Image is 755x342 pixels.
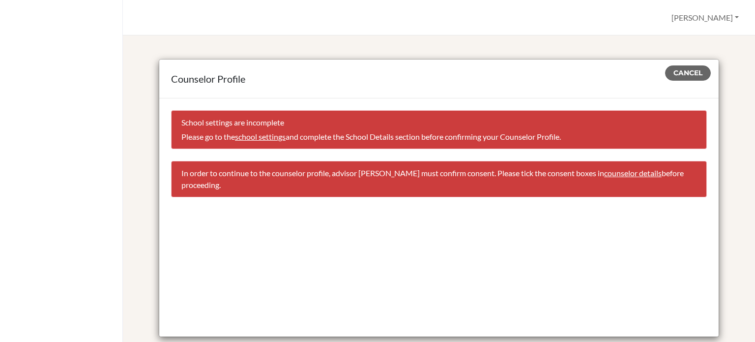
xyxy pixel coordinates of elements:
[673,68,702,77] span: Cancel
[171,71,707,86] div: Counselor Profile
[181,167,697,191] p: In order to continue to the counselor profile, advisor [PERSON_NAME] must confirm consent. Please...
[235,132,286,141] a: school settings
[667,8,743,27] button: [PERSON_NAME]
[665,65,711,81] button: Cancel
[604,168,662,178] a: counselor details
[181,117,697,128] p: School settings are incomplete
[181,131,697,143] p: Please go to the and complete the School Details section before confirming your Counselor Profile.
